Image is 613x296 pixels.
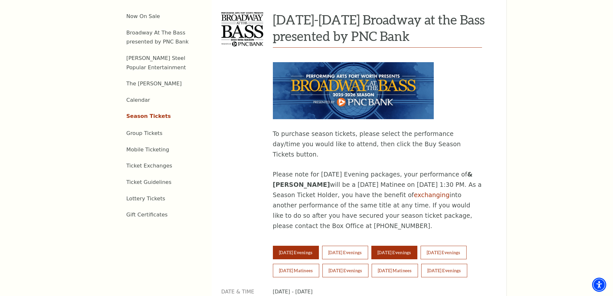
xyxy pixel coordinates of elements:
[273,62,434,119] img: To purchase season tickets, please select the performance day/time you would like to attend, then...
[126,81,182,87] a: The [PERSON_NAME]
[126,55,186,71] a: [PERSON_NAME] Steel Popular Entertainment
[322,246,368,259] button: [DATE] Evenings
[421,264,467,277] button: [DATE] Evenings
[372,264,418,277] button: [DATE] Matinees
[221,12,263,46] img: 2025-2026 Broadway at the Bass presented by PNC Bank
[126,130,163,136] a: Group Tickets
[126,97,150,103] a: Calendar
[126,179,172,185] a: Ticket Guidelines
[126,147,169,153] a: Mobile Ticketing
[414,191,450,198] a: exchanging
[221,288,263,295] p: Date & Time
[126,196,165,202] a: Lottery Tickets
[273,169,482,231] p: Please note for [DATE] Evening packages, your performance of will be a [DATE] Matinee on [DATE] 1...
[126,163,172,169] a: Ticket Exchanges
[126,30,189,45] a: Broadway At The Bass presented by PNC Bank
[371,246,417,259] button: [DATE] Evenings
[322,264,368,277] button: [DATE] Evenings
[273,171,473,188] strong: & [PERSON_NAME]
[421,246,467,259] button: [DATE] Evenings
[126,13,160,19] a: Now On Sale
[592,278,606,292] div: Accessibility Menu
[126,212,168,218] a: Gift Certificates
[273,288,487,295] p: [DATE] - [DATE]
[273,246,319,259] button: [DATE] Evenings
[273,11,487,44] h3: [DATE]-[DATE] Broadway at the Bass presented by PNC Bank
[273,129,482,160] p: To purchase season tickets, please select the performance day/time you would like to attend, then...
[126,113,171,119] a: Season Tickets
[273,264,319,277] button: [DATE] Matinees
